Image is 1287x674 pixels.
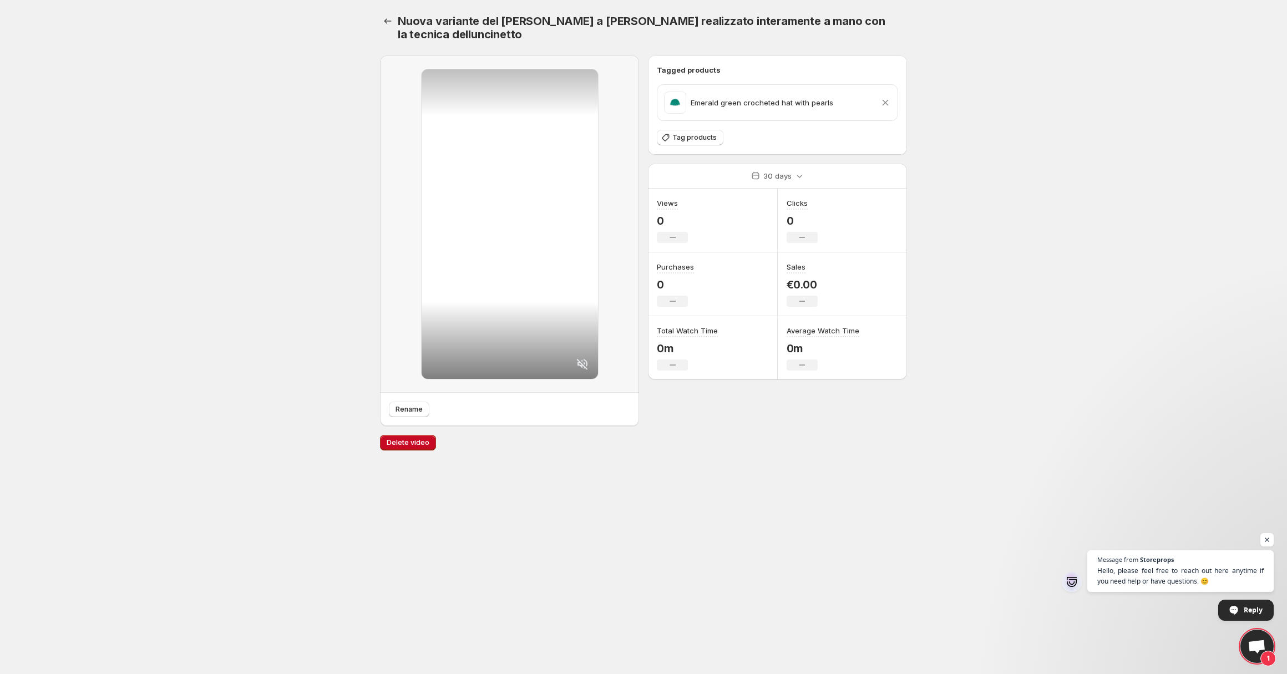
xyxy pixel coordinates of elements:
[787,325,859,336] h3: Average Watch Time
[1097,565,1264,586] span: Hello, please feel free to reach out here anytime if you need help or have questions. 😊
[672,133,717,142] span: Tag products
[787,197,808,209] h3: Clicks
[657,214,688,227] p: 0
[1260,651,1276,666] span: 1
[657,342,718,355] p: 0m
[657,261,694,272] h3: Purchases
[657,325,718,336] h3: Total Watch Time
[389,402,429,417] button: Rename
[657,64,898,75] h6: Tagged products
[1240,630,1274,663] a: Open chat
[787,214,818,227] p: 0
[787,278,818,291] p: €0.00
[380,13,396,29] button: Settings
[787,342,859,355] p: 0m
[398,14,885,41] span: Nuova variante del [PERSON_NAME] a [PERSON_NAME] realizzato interamente a mano con la tecnica del...
[1097,556,1138,562] span: Message from
[380,435,436,450] button: Delete video
[396,405,423,414] span: Rename
[657,130,723,145] button: Tag products
[657,278,694,291] p: 0
[657,197,678,209] h3: Views
[787,261,805,272] h3: Sales
[387,438,429,447] span: Delete video
[763,170,792,181] p: 30 days
[1140,556,1174,562] span: Storeprops
[691,97,833,108] p: Emerald green crocheted hat with pearls
[1244,600,1263,620] span: Reply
